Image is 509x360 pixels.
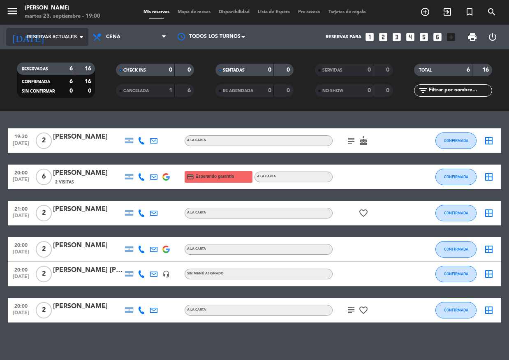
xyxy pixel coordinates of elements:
i: favorite_border [359,208,368,218]
span: Cena [106,34,120,40]
strong: 0 [368,67,371,73]
strong: 0 [386,67,391,73]
span: A LA CARTA [257,175,276,178]
strong: 0 [169,67,172,73]
span: Esperando garantía [196,173,234,180]
strong: 16 [482,67,490,73]
span: 2 [36,205,52,221]
i: border_all [484,244,494,254]
span: 2 [36,241,52,258]
span: 2 [36,302,52,318]
span: CONFIRMADA [444,272,468,276]
i: menu [6,5,19,17]
span: Lista de Espera [254,10,294,14]
i: looks_one [364,32,375,42]
i: power_settings_new [488,32,497,42]
span: 2 Visitas [55,179,74,186]
i: border_all [484,208,494,218]
strong: 0 [268,88,271,93]
strong: 0 [386,88,391,93]
div: [PERSON_NAME] [53,240,123,251]
i: turned_in_not [465,7,474,17]
strong: 0 [287,88,292,93]
img: google-logo.png [162,173,170,181]
span: 2 [36,132,52,149]
strong: 6 [467,67,470,73]
i: [DATE] [6,28,50,46]
button: CONFIRMADA [435,205,477,221]
i: add_box [446,32,456,42]
i: cake [359,136,368,146]
span: CONFIRMADA [22,80,50,84]
strong: 0 [268,67,271,73]
strong: 16 [85,66,93,72]
span: [DATE] [11,274,31,283]
span: CONFIRMADA [444,308,468,312]
img: google-logo.png [162,246,170,253]
span: A LA CARTA [187,247,206,251]
i: search [487,7,497,17]
i: add_circle_outline [420,7,430,17]
i: border_all [484,305,494,315]
i: looks_6 [432,32,443,42]
span: Tarjetas de regalo [324,10,370,14]
strong: 6 [69,66,73,72]
span: 20:00 [11,301,31,310]
span: SENTADAS [223,68,245,72]
i: border_all [484,172,494,182]
strong: 0 [287,67,292,73]
i: looks_5 [419,32,429,42]
strong: 6 [187,88,192,93]
button: CONFIRMADA [435,302,477,318]
span: SIN CONFIRMAR [22,89,55,93]
span: print [467,32,477,42]
i: favorite_border [359,305,368,315]
strong: 0 [69,88,73,94]
div: [PERSON_NAME] [53,168,123,179]
strong: 6 [69,79,73,84]
strong: 16 [85,79,93,84]
span: Sin menú asignado [187,272,224,275]
strong: 0 [368,88,371,93]
span: A LA CARTA [187,139,206,142]
i: subject [346,136,356,146]
i: filter_list [418,86,428,95]
span: CANCELADA [123,89,149,93]
span: CONFIRMADA [444,247,468,251]
button: CONFIRMADA [435,169,477,185]
div: [PERSON_NAME] [25,4,100,12]
span: [DATE] [11,177,31,186]
div: [PERSON_NAME] [PERSON_NAME] [53,265,123,276]
i: looks_4 [405,32,416,42]
span: 6 [36,169,52,185]
span: NO SHOW [322,89,343,93]
i: arrow_drop_down [76,32,86,42]
span: Reservas actuales [27,33,77,41]
span: CONFIRMADA [444,174,468,179]
i: looks_two [378,32,389,42]
span: CONFIRMADA [444,138,468,143]
span: CHECK INS [123,68,146,72]
div: [PERSON_NAME] [53,204,123,215]
span: Disponibilidad [215,10,254,14]
span: RESERVADAS [22,67,48,71]
span: Reservas para [326,35,361,40]
span: 21:00 [11,204,31,213]
span: SERVIDAS [322,68,342,72]
div: martes 23. septiembre - 19:00 [25,12,100,21]
strong: 0 [88,88,93,94]
i: border_all [484,269,494,279]
span: 19:30 [11,131,31,141]
div: [PERSON_NAME] [53,301,123,312]
span: RE AGENDADA [223,89,253,93]
button: CONFIRMADA [435,132,477,149]
span: Mapa de mesas [174,10,215,14]
span: [DATE] [11,141,31,150]
span: Pre-acceso [294,10,324,14]
strong: 1 [169,88,172,93]
span: 20:00 [11,167,31,177]
i: credit_card [187,173,194,181]
span: CONFIRMADA [444,211,468,215]
i: subject [346,305,356,315]
span: 20:00 [11,240,31,249]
